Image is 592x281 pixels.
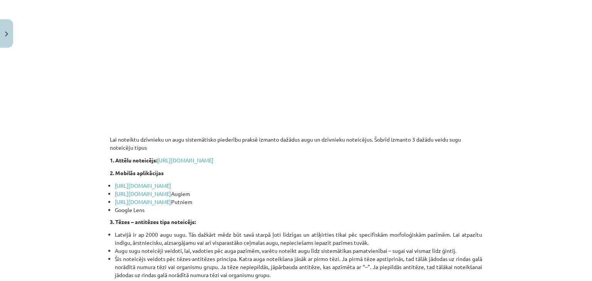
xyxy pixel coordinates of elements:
[110,157,157,164] strong: 1. Attēlu noteicējs:
[157,157,214,164] a: [URL][DOMAIN_NAME]
[115,190,482,198] li: Augiem
[5,32,8,37] img: icon-close-lesson-0947bae3869378f0d4975bcd49f059093ad1ed9edebbc8119c70593378902aed.svg
[110,127,482,152] p: Lai noteiktu dzīvnieku un augu sistemātisko piederību praksē izmanto dažādus augu un dzīvnieku no...
[115,182,171,189] a: [URL][DOMAIN_NAME]
[115,198,171,205] a: [URL][DOMAIN_NAME]
[115,190,171,197] a: [URL][DOMAIN_NAME]
[110,169,164,176] strong: 2. Mobilās aplikācijas
[115,255,482,279] li: Šis noteicējs veidots pēc tēzes-antitēzes principa. Katra auga noteikšana jāsāk ar pirmo tēzi. Ja...
[110,218,196,225] strong: 3. Tēzes – antitēzes tipa noteicējs:
[115,198,482,206] li: Putniem
[115,231,482,247] li: Latvijā ir ap 2000 augu sugu. Tās dažkārt mēdz būt savā starpā ļoti līdzīgas un atšķirties tikai ...
[115,206,482,214] li: Google Lens
[115,247,482,255] li: Augu sugu noteicēji veidoti, lai, vadoties pēc auga pazīmēm, varētu noteikt augu līdz sistemātika...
